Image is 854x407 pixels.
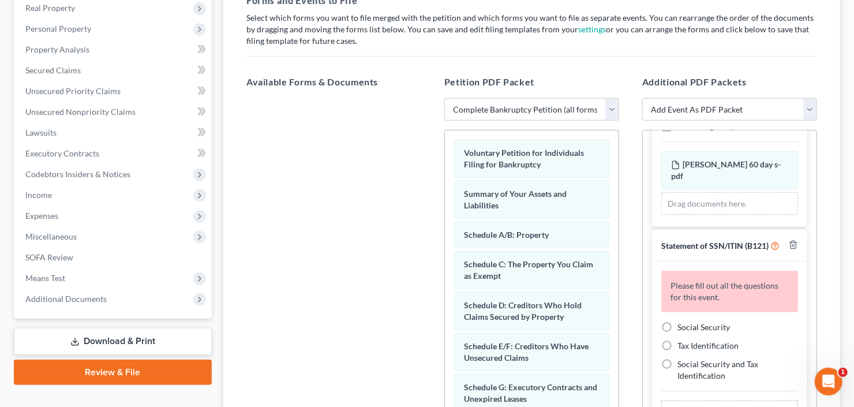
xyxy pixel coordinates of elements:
[16,102,212,122] a: Unsecured Nonpriority Claims
[464,382,597,404] span: Schedule G: Executory Contracts and Unexpired Leases
[25,211,58,221] span: Expenses
[464,259,593,281] span: Schedule C: The Property You Claim as Exempt
[677,359,758,380] span: Social Security and Tax Identification
[25,294,107,304] span: Additional Documents
[25,273,65,283] span: Means Test
[25,3,75,13] span: Real Property
[25,107,136,117] span: Unsecured Nonpriority Claims
[14,360,212,385] a: Review & File
[16,247,212,268] a: SOFA Review
[25,190,52,200] span: Income
[246,12,817,47] p: Select which forms you want to file merged with the petition and which forms you want to file as ...
[14,328,212,355] a: Download & Print
[25,231,77,241] span: Miscellaneous
[464,341,589,363] span: Schedule E/F: Creditors Who Have Unsecured Claims
[16,39,212,60] a: Property Analysis
[246,75,421,89] h5: Available Forms & Documents
[25,252,73,262] span: SOFA Review
[25,169,130,179] span: Codebtors Insiders & Notices
[444,76,534,87] span: Petition PDF Packet
[464,230,549,240] span: Schedule A/B: Property
[25,65,81,75] span: Secured Claims
[661,241,769,251] span: Statement of SSN/ITIN (B121)
[16,122,212,143] a: Lawsuits
[838,368,848,377] span: 1
[25,86,121,96] span: Unsecured Priority Claims
[464,148,584,169] span: Voluntary Petition for Individuals Filing for Bankruptcy
[464,189,567,210] span: Summary of Your Assets and Liabilities
[671,159,781,181] span: [PERSON_NAME] 60 day s-pdf
[25,44,89,54] span: Property Analysis
[16,81,212,102] a: Unsecured Priority Claims
[815,368,842,395] iframe: Intercom live chat
[25,128,57,137] span: Lawsuits
[671,281,778,302] span: Please fill out all the questions for this event.
[25,24,91,33] span: Personal Property
[642,75,817,89] h5: Additional PDF Packets
[25,148,99,158] span: Executory Contracts
[677,121,735,131] span: Non-filing Party
[677,322,730,332] span: Social Security
[464,300,582,322] span: Schedule D: Creditors Who Hold Claims Secured by Property
[16,60,212,81] a: Secured Claims
[677,341,739,350] span: Tax Identification
[661,192,798,215] div: Drag documents here.
[16,143,212,164] a: Executory Contracts
[578,24,606,34] a: settings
